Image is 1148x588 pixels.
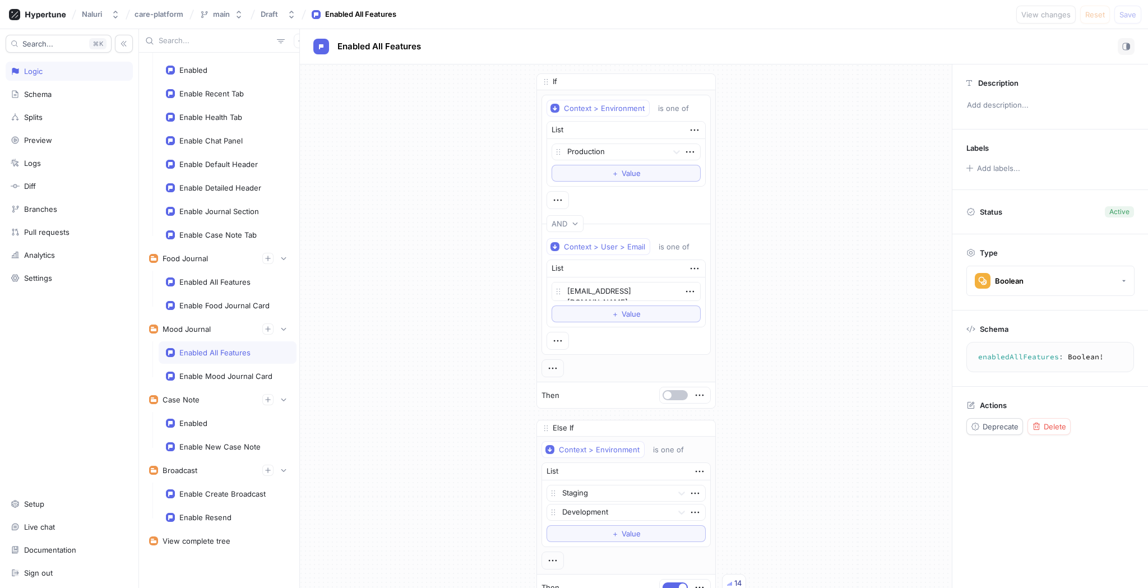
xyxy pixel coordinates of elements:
[179,301,270,310] div: Enable Food Journal Card
[179,66,207,75] div: Enabled
[179,113,242,122] div: Enable Health Tab
[24,67,43,76] div: Logic
[179,136,243,145] div: Enable Chat Panel
[547,466,558,477] div: List
[179,372,272,381] div: Enable Mood Journal Card
[163,536,230,545] div: View complete tree
[22,40,53,47] span: Search...
[163,395,200,404] div: Case Note
[24,228,70,237] div: Pull requests
[179,513,232,522] div: Enable Resend
[1016,6,1076,24] button: View changes
[195,5,248,24] button: main
[980,325,1008,334] p: Schema
[24,136,52,145] div: Preview
[179,419,207,428] div: Enabled
[612,311,619,317] span: ＋
[179,230,257,239] div: Enable Case Note Tab
[24,274,52,283] div: Settings
[135,10,183,18] span: care-platform
[179,207,259,216] div: Enable Journal Section
[1109,207,1130,217] div: Active
[179,183,261,192] div: Enable Detailed Header
[547,525,706,542] button: ＋Value
[325,9,396,20] div: Enabled All Features
[552,263,563,274] div: List
[980,248,998,257] p: Type
[24,182,36,191] div: Diff
[163,254,208,263] div: Food Journal
[163,466,197,475] div: Broadcast
[653,445,684,455] div: is one of
[179,442,261,451] div: Enable New Case Note
[654,238,706,255] button: is one of
[659,242,689,252] div: is one of
[24,90,52,99] div: Schema
[983,423,1019,430] span: Deprecate
[1114,6,1141,24] button: Save
[612,530,619,537] span: ＋
[6,35,112,53] button: Search...K
[547,238,650,255] button: Context > User > Email
[1085,11,1105,18] span: Reset
[24,522,55,531] div: Live chat
[553,423,574,434] p: Else If
[552,219,567,229] div: AND
[24,545,76,554] div: Documentation
[966,418,1023,435] button: Deprecate
[77,5,124,24] button: Naluri
[962,96,1138,115] p: Add description...
[24,499,44,508] div: Setup
[995,276,1024,286] div: Boolean
[256,5,300,24] button: Draft
[24,251,55,260] div: Analytics
[552,282,701,301] textarea: [EMAIL_ADDRESS][DOMAIN_NAME]
[962,161,1023,175] button: Add labels...
[179,89,244,98] div: Enable Recent Tab
[977,165,1020,172] div: Add labels...
[552,305,701,322] button: ＋Value
[159,35,272,47] input: Search...
[553,76,557,87] p: If
[24,568,53,577] div: Sign out
[179,348,251,357] div: Enabled All Features
[179,489,266,498] div: Enable Create Broadcast
[1021,11,1071,18] span: View changes
[24,159,41,168] div: Logs
[564,242,645,252] div: Context > User > Email
[980,401,1007,410] p: Actions
[622,170,641,177] span: Value
[564,104,645,113] div: Context > Environment
[978,78,1019,87] p: Description
[337,42,421,51] span: Enabled All Features
[552,165,701,182] button: ＋Value
[24,113,43,122] div: Splits
[179,277,251,286] div: Enabled All Features
[612,170,619,177] span: ＋
[966,266,1135,296] button: Boolean
[622,530,641,537] span: Value
[552,124,563,136] div: List
[1044,423,1066,430] span: Delete
[547,100,650,117] button: Context > Environment
[261,10,278,19] div: Draft
[653,100,705,117] button: is one of
[980,204,1002,220] p: Status
[541,441,645,458] button: Context > Environment
[213,10,230,19] div: main
[966,143,989,152] p: Labels
[1027,418,1071,435] button: Delete
[559,445,640,455] div: Context > Environment
[971,347,1129,367] textarea: enabledAllFeatures: Boolean!
[658,104,689,113] div: is one of
[163,325,211,334] div: Mood Journal
[24,205,57,214] div: Branches
[1119,11,1136,18] span: Save
[541,390,559,401] p: Then
[547,215,584,232] button: AND
[622,311,641,317] span: Value
[6,540,133,559] a: Documentation
[1080,6,1110,24] button: Reset
[648,441,700,458] button: is one of
[89,38,107,49] div: K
